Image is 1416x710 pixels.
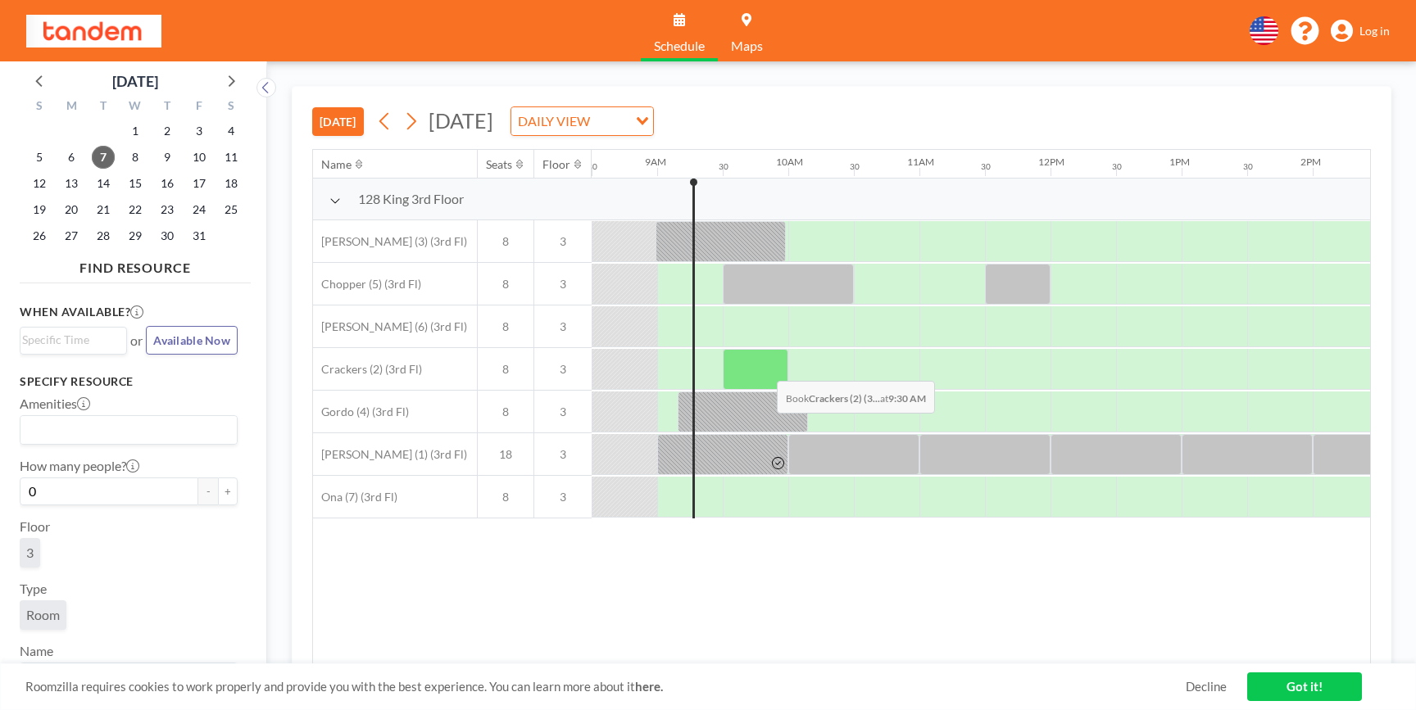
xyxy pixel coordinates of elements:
[313,319,467,334] span: [PERSON_NAME] (6) (3rd Fl)
[28,198,51,221] span: Sunday, October 19, 2025
[151,97,183,118] div: T
[595,111,626,132] input: Search for option
[60,198,83,221] span: Monday, October 20, 2025
[486,157,512,172] div: Seats
[156,172,179,195] span: Thursday, October 16, 2025
[20,458,139,474] label: How many people?
[776,156,803,168] div: 10AM
[92,198,115,221] span: Tuesday, October 21, 2025
[92,146,115,169] span: Tuesday, October 7, 2025
[198,477,218,505] button: -
[20,396,90,412] label: Amenities
[218,477,238,505] button: +
[156,224,179,247] span: Thursday, October 30, 2025
[588,161,597,172] div: 30
[478,490,533,504] span: 8
[777,381,935,414] span: Book at
[24,97,56,118] div: S
[313,362,422,377] span: Crackers (2) (3rd Fl)
[124,198,147,221] span: Wednesday, October 22, 2025
[215,97,247,118] div: S
[478,319,533,334] span: 8
[429,108,493,133] span: [DATE]
[188,146,211,169] span: Friday, October 10, 2025
[731,39,763,52] span: Maps
[20,253,251,276] h4: FIND RESOURCE
[220,172,243,195] span: Saturday, October 18, 2025
[20,328,126,352] div: Search for option
[220,120,243,142] span: Saturday, October 4, 2025
[534,234,592,249] span: 3
[981,161,991,172] div: 30
[654,39,705,52] span: Schedule
[153,333,230,347] span: Available Now
[60,146,83,169] span: Monday, October 6, 2025
[92,224,115,247] span: Tuesday, October 28, 2025
[534,447,592,462] span: 3
[28,172,51,195] span: Sunday, October 12, 2025
[358,191,464,207] span: 128 King 3rd Floor
[56,97,88,118] div: M
[22,419,228,441] input: Search for option
[130,332,143,349] span: or
[645,156,666,168] div: 9AM
[220,198,243,221] span: Saturday, October 25, 2025
[20,518,50,535] label: Floor
[1186,679,1227,694] a: Decline
[534,362,592,377] span: 3
[313,405,409,419] span: Gordo (4) (3rd Fl)
[478,234,533,249] span: 8
[188,172,211,195] span: Friday, October 17, 2025
[188,198,211,221] span: Friday, October 24, 2025
[28,224,51,247] span: Sunday, October 26, 2025
[719,161,728,172] div: 30
[124,120,147,142] span: Wednesday, October 1, 2025
[188,224,211,247] span: Friday, October 31, 2025
[888,392,926,405] b: 9:30 AM
[120,97,152,118] div: W
[92,172,115,195] span: Tuesday, October 14, 2025
[124,224,147,247] span: Wednesday, October 29, 2025
[1169,156,1190,168] div: 1PM
[809,392,880,405] b: Crackers (2) (3...
[478,277,533,292] span: 8
[146,326,238,355] button: Available Now
[1247,672,1362,701] a: Got it!
[1112,161,1122,172] div: 30
[321,157,352,172] div: Name
[312,107,364,136] button: [DATE]
[515,111,593,132] span: DAILY VIEW
[60,172,83,195] span: Monday, October 13, 2025
[511,107,653,135] div: Search for option
[313,447,467,462] span: [PERSON_NAME] (1) (3rd Fl)
[313,490,397,504] span: Ona (7) (3rd Fl)
[220,146,243,169] span: Saturday, October 11, 2025
[1243,161,1253,172] div: 30
[907,156,934,168] div: 11AM
[1359,24,1390,38] span: Log in
[60,224,83,247] span: Monday, October 27, 2025
[20,581,47,597] label: Type
[112,70,158,93] div: [DATE]
[20,374,238,389] h3: Specify resource
[534,319,592,334] span: 3
[20,643,53,659] label: Name
[26,15,161,47] img: organization-logo
[542,157,570,172] div: Floor
[313,234,467,249] span: [PERSON_NAME] (3) (3rd Fl)
[88,97,120,118] div: T
[534,490,592,504] span: 3
[28,146,51,169] span: Sunday, October 5, 2025
[156,146,179,169] span: Thursday, October 9, 2025
[478,405,533,419] span: 8
[478,447,533,462] span: 18
[25,679,1186,694] span: Roomzilla requires cookies to work properly and provide you with the best experience. You can lea...
[1331,20,1390,43] a: Log in
[26,545,34,560] span: 3
[22,331,117,349] input: Search for option
[183,97,215,118] div: F
[1300,156,1321,168] div: 2PM
[26,607,60,622] span: Room
[534,277,592,292] span: 3
[478,362,533,377] span: 8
